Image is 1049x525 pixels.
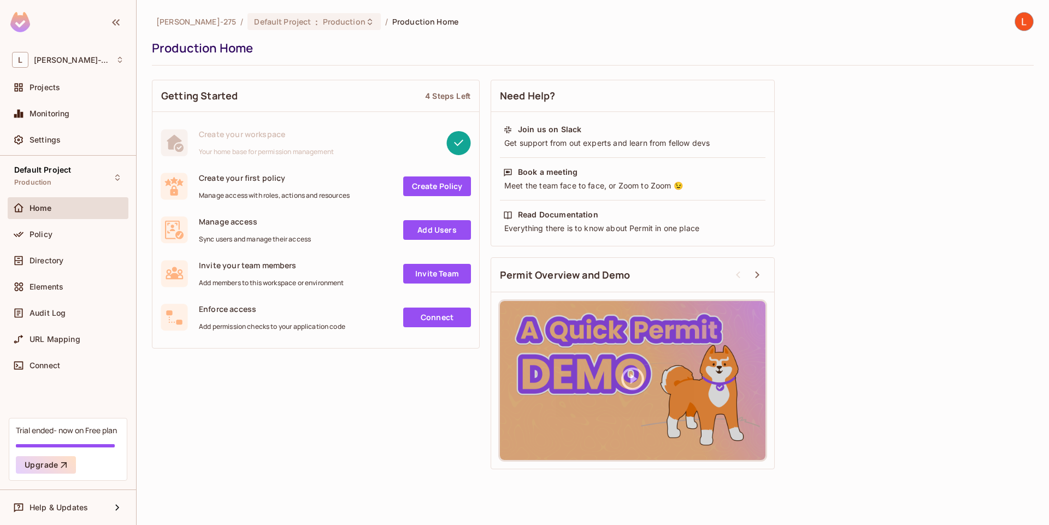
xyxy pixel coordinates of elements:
[30,335,80,344] span: URL Mapping
[30,282,63,291] span: Elements
[30,503,88,512] span: Help & Updates
[425,91,470,101] div: 4 Steps Left
[403,308,471,327] a: Connect
[518,124,581,135] div: Join us on Slack
[254,16,311,27] span: Default Project
[385,16,388,27] li: /
[199,129,334,139] span: Create your workspace
[30,109,70,118] span: Monitoring
[403,264,471,284] a: Invite Team
[14,178,52,187] span: Production
[30,230,52,239] span: Policy
[199,191,350,200] span: Manage access with roles, actions and resources
[403,220,471,240] a: Add Users
[500,268,630,282] span: Permit Overview and Demo
[30,256,63,265] span: Directory
[403,176,471,196] a: Create Policy
[30,204,52,213] span: Home
[156,16,236,27] span: the active workspace
[1015,13,1033,31] img: Luis Aguirre
[14,166,71,174] span: Default Project
[34,56,110,64] span: Workspace: Luis-275
[16,456,76,474] button: Upgrade
[161,89,238,103] span: Getting Started
[518,167,577,178] div: Book a meeting
[315,17,319,26] span: :
[199,148,334,156] span: Your home base for permission management
[323,16,366,27] span: Production
[240,16,243,27] li: /
[152,40,1028,56] div: Production Home
[503,223,762,234] div: Everything there is to know about Permit in one place
[199,260,344,270] span: Invite your team members
[503,138,762,149] div: Get support from out experts and learn from fellow devs
[392,16,458,27] span: Production Home
[12,52,28,68] span: L
[199,216,311,227] span: Manage access
[199,304,345,314] span: Enforce access
[199,279,344,287] span: Add members to this workspace or environment
[30,361,60,370] span: Connect
[16,425,117,435] div: Trial ended- now on Free plan
[518,209,598,220] div: Read Documentation
[199,235,311,244] span: Sync users and manage their access
[199,322,345,331] span: Add permission checks to your application code
[10,12,30,32] img: SReyMgAAAABJRU5ErkJggg==
[30,83,60,92] span: Projects
[503,180,762,191] div: Meet the team face to face, or Zoom to Zoom 😉
[30,309,66,317] span: Audit Log
[30,135,61,144] span: Settings
[500,89,556,103] span: Need Help?
[199,173,350,183] span: Create your first policy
